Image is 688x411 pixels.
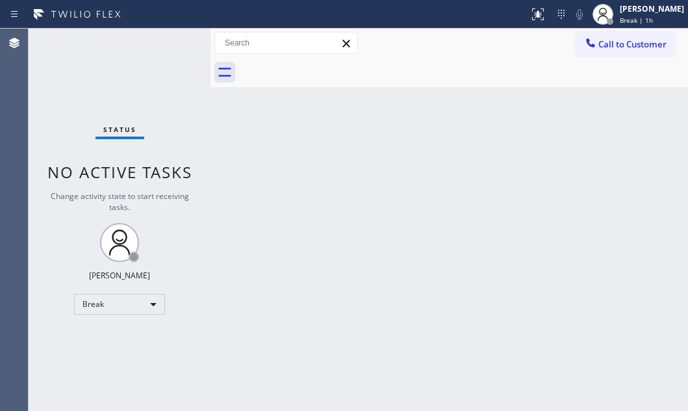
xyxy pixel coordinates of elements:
[570,5,589,23] button: Mute
[74,294,165,315] div: Break
[89,270,150,281] div: [PERSON_NAME]
[103,125,136,134] span: Status
[598,38,667,50] span: Call to Customer
[47,161,192,183] span: No active tasks
[620,16,653,25] span: Break | 1h
[215,33,357,53] input: Search
[576,32,675,57] button: Call to Customer
[620,3,684,14] div: [PERSON_NAME]
[51,191,189,213] span: Change activity state to start receiving tasks.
